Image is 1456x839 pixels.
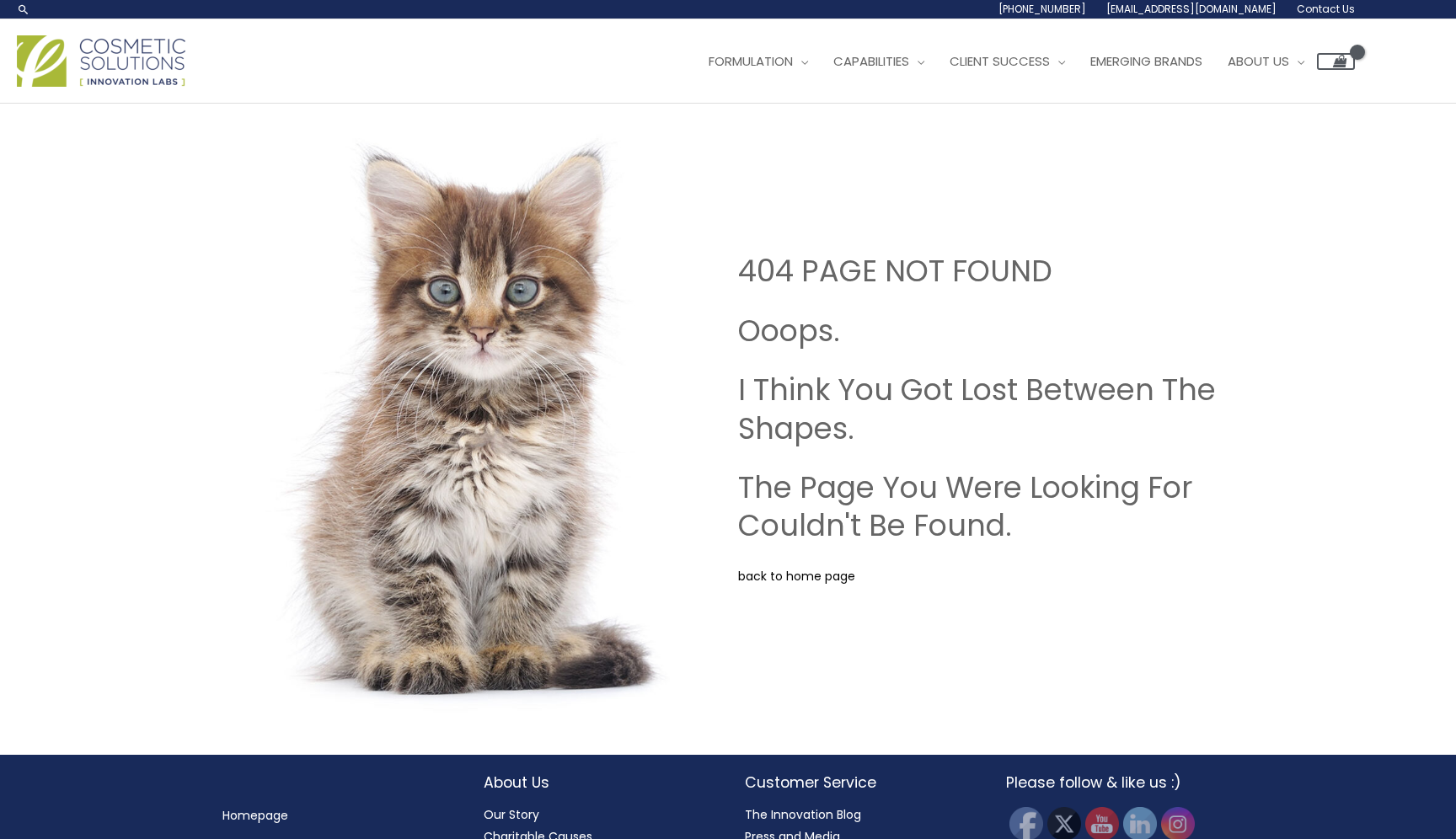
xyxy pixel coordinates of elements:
img: Cosmetic Solutions Private Label skin care manufacturer. Coming Soon image. Shows a cute Kitten. [227,104,718,734]
h2: Ooops. [738,312,1229,350]
span: About Us [1228,52,1289,70]
a: Our Story [484,806,539,823]
img: Cosmetic Solutions Logo [17,35,185,87]
a: Formulation [696,36,821,87]
a: Emerging Brands [1078,36,1215,87]
span: Contact Us [1297,2,1355,16]
h1: 404 PAGE NOT FOUND [738,250,1229,291]
a: Search icon link [17,3,30,16]
h2: Please follow & like us :) [1006,772,1234,794]
h2: About Us [484,772,711,794]
h2: I Think You Got Lost Between The Shapes. [738,371,1229,447]
a: back to home page [738,568,855,585]
h2: The Page You Were Looking For Couldn't Be Found. [738,468,1229,545]
span: [EMAIL_ADDRESS][DOMAIN_NAME] [1106,2,1277,16]
a: About Us [1215,36,1317,87]
span: [PHONE_NUMBER] [998,2,1086,16]
nav: Menu [222,804,450,826]
span: Client Success [950,52,1050,70]
a: Capabilities [821,36,937,87]
nav: Site Navigation [683,36,1355,87]
a: The Innovation Blog [745,806,861,823]
span: Formulation [709,52,793,70]
span: Capabilities [833,52,909,70]
a: Homepage [222,807,288,824]
a: View Shopping Cart, empty [1317,53,1355,70]
h2: Customer Service [745,772,972,794]
span: Emerging Brands [1090,52,1202,70]
a: Client Success [937,36,1078,87]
